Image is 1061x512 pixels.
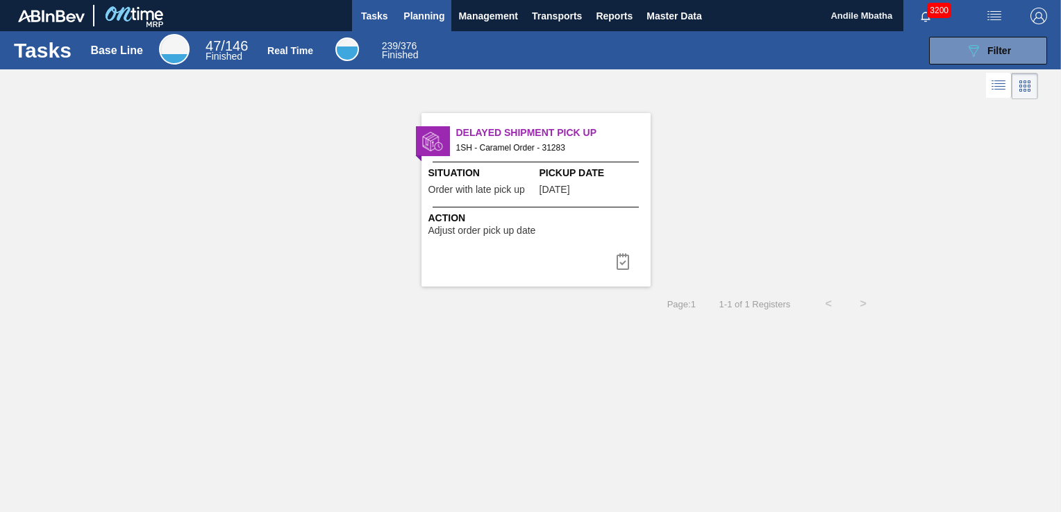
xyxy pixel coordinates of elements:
[382,40,398,51] span: 239
[382,40,417,51] span: / 376
[532,8,582,24] span: Transports
[1030,8,1047,24] img: Logout
[206,38,221,53] span: 47
[90,44,143,57] div: Base Line
[811,287,846,321] button: <
[903,6,948,26] button: Notifications
[606,248,640,275] button: icon-task complete
[929,37,1047,65] button: Filter
[986,8,1003,24] img: userActions
[422,131,443,152] img: status
[1012,73,1038,99] div: Card Vision
[667,299,696,309] span: Page : 1
[456,140,640,155] span: 1SH - Caramel Order - 31283
[987,45,1011,56] span: Filter
[206,40,248,61] div: Base Line
[359,8,390,24] span: Tasks
[606,248,640,275] div: Complete task: 2211731
[403,8,444,24] span: Planning
[18,10,85,22] img: TNhmsLtSVTkK8tSr43FrP2fwEKptu5GPRR3wAAAABJRU5ErkJggg==
[428,185,525,195] span: Order with late pick up
[927,3,951,18] span: 3200
[986,73,1012,99] div: List Vision
[428,225,536,236] span: Adjust order pick up date
[846,287,880,321] button: >
[428,166,536,180] span: Situation
[615,253,631,270] img: icon-task complete
[458,8,518,24] span: Management
[206,38,248,53] span: / 146
[335,37,359,61] div: Real Time
[646,8,701,24] span: Master Data
[159,34,190,65] div: Base Line
[456,126,651,140] span: Delayed Shipment Pick Up
[382,49,419,60] span: Finished
[382,42,419,60] div: Real Time
[596,8,633,24] span: Reports
[428,211,647,225] span: Action
[540,185,570,195] span: 09/02/2025
[267,45,313,56] div: Real Time
[206,51,242,62] span: Finished
[717,299,790,309] span: 1 - 1 of 1 Registers
[540,166,647,180] span: Pickup Date
[14,42,72,58] h1: Tasks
